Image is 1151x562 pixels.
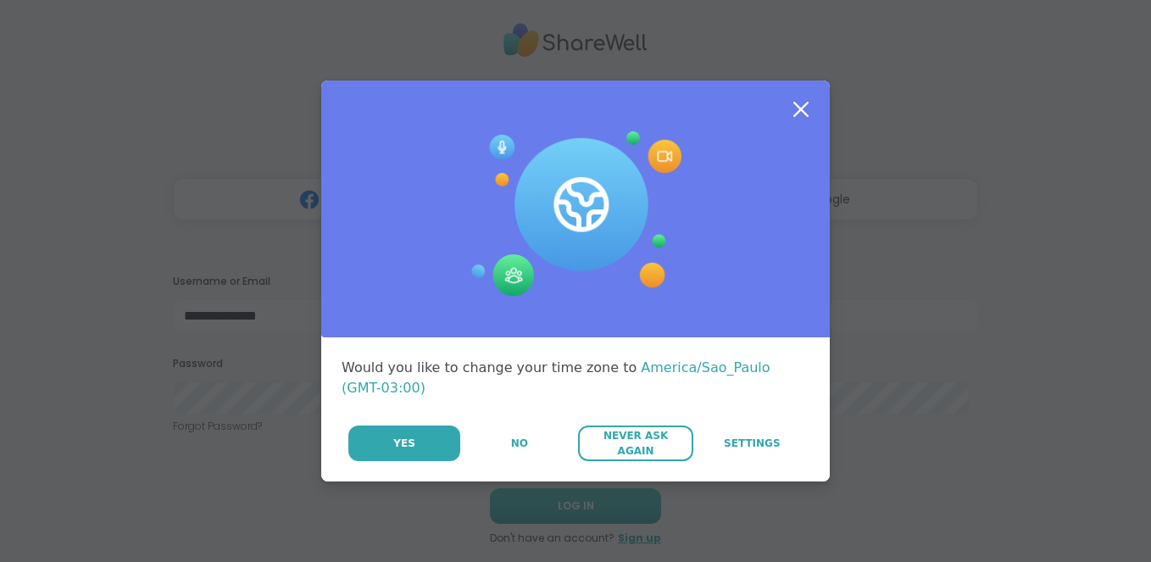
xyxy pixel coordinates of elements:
[342,358,809,398] div: Would you like to change your time zone to
[695,426,809,461] a: Settings
[348,426,460,461] button: Yes
[587,428,684,459] span: Never Ask Again
[578,426,692,461] button: Never Ask Again
[724,436,781,451] span: Settings
[342,359,770,396] span: America/Sao_Paulo (GMT-03:00)
[470,131,681,298] img: Session Experience
[511,436,528,451] span: No
[462,426,576,461] button: No
[393,436,415,451] span: Yes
